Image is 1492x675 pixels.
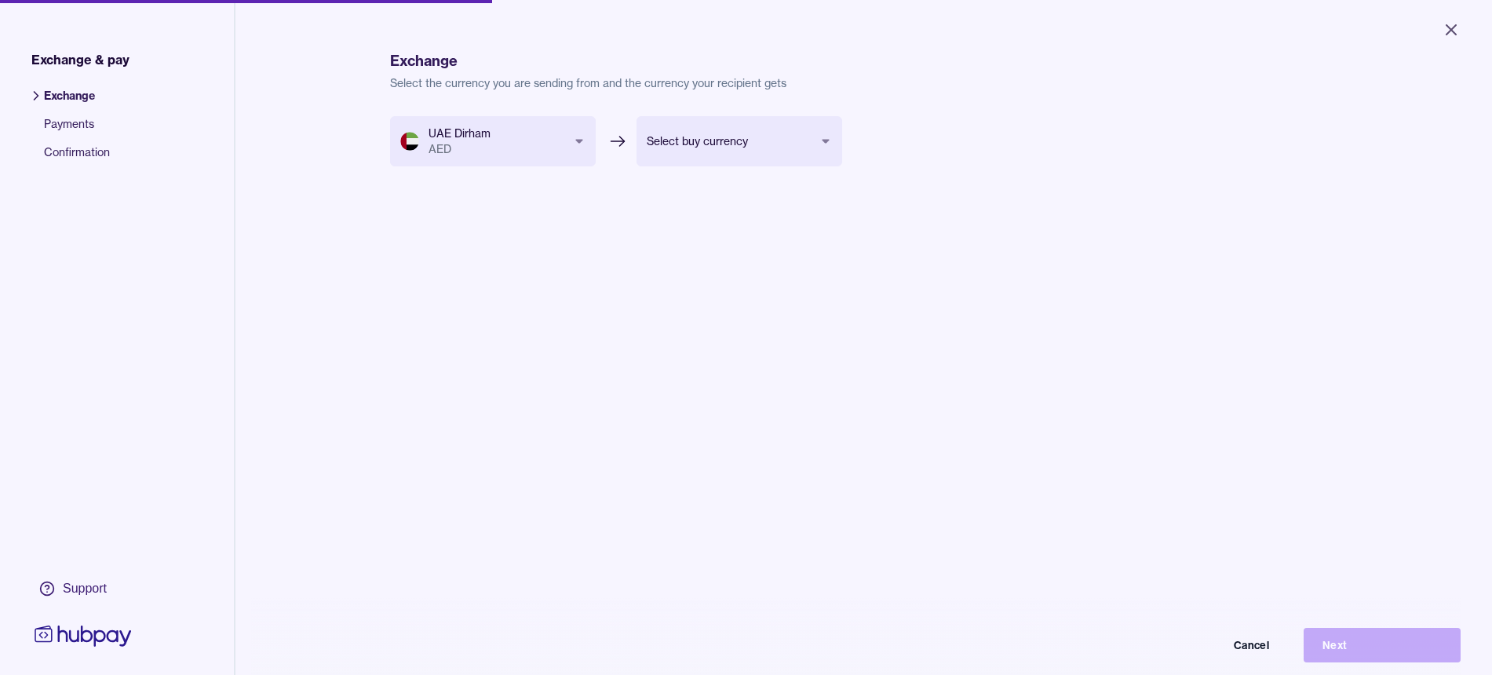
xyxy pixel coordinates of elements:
span: Exchange & pay [31,50,130,69]
span: Confirmation [44,144,110,173]
div: Support [63,580,107,597]
span: Exchange [44,88,110,116]
a: Support [31,572,135,605]
button: Cancel [1131,628,1288,662]
p: Select the currency you are sending from and the currency your recipient gets [390,75,1337,91]
h1: Exchange [390,50,1337,72]
button: Close [1423,13,1479,47]
span: Payments [44,116,110,144]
